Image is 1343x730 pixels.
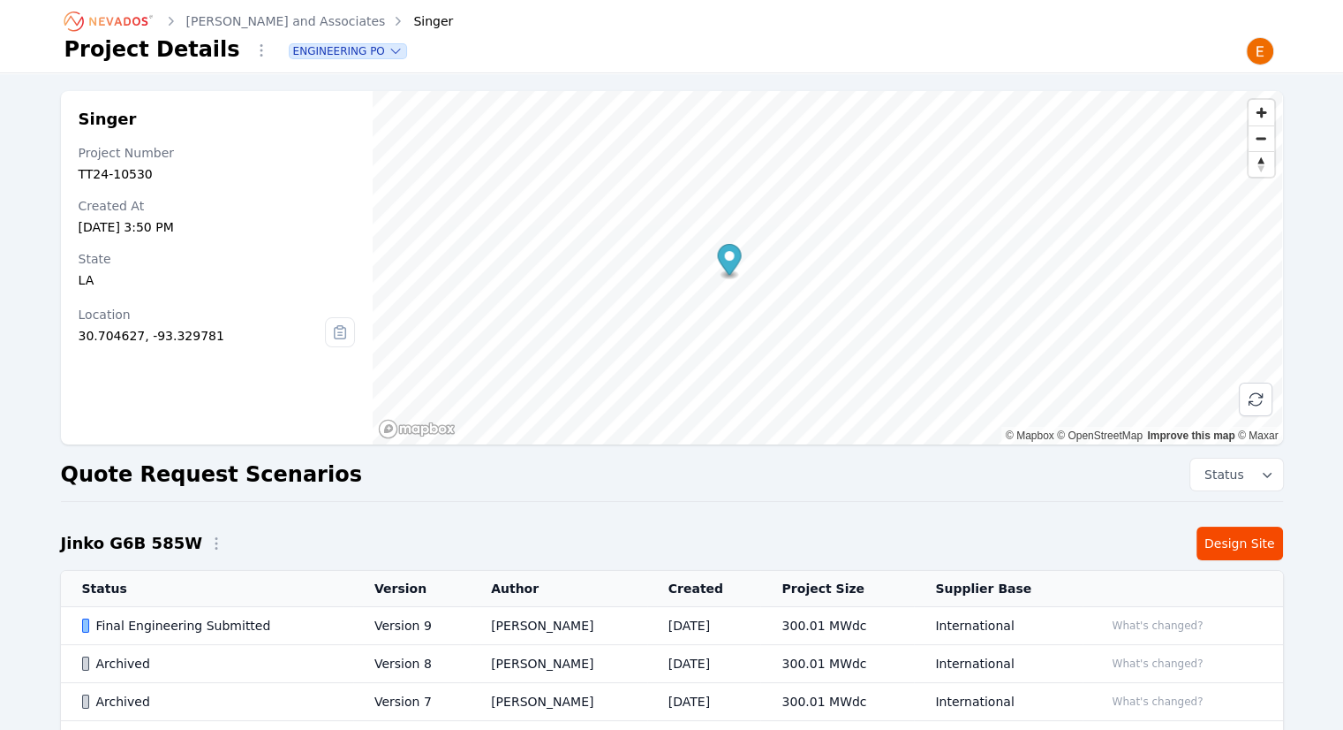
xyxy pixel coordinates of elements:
[760,645,914,683] td: 300.01 MWdc
[1190,459,1283,490] button: Status
[353,645,470,683] td: Version 8
[61,531,203,556] h2: Jinko G6B 585W
[914,683,1083,721] td: International
[1104,654,1211,673] button: What's changed?
[647,571,761,607] th: Created
[647,607,761,645] td: [DATE]
[760,607,914,645] td: 300.01 MWdc
[1006,430,1054,442] a: Mapbox
[186,12,386,30] a: [PERSON_NAME] and Associates
[760,571,914,607] th: Project Size
[1057,430,1143,442] a: OpenStreetMap
[82,617,344,635] div: Final Engineering Submitted
[79,218,356,236] div: [DATE] 3:50 PM
[353,683,470,721] td: Version 7
[1249,125,1274,151] button: Zoom out
[914,607,1083,645] td: International
[1104,616,1211,635] button: What's changed?
[79,271,356,289] div: LA
[470,607,647,645] td: [PERSON_NAME]
[718,244,742,280] div: Map marker
[1246,37,1274,65] img: Emily Walker
[79,327,326,345] div: 30.704627, -93.329781
[64,7,454,35] nav: Breadcrumb
[61,460,362,489] h2: Quote Request Scenarios
[79,165,356,183] div: TT24-10530
[82,655,344,673] div: Archived
[373,91,1282,445] canvas: Map
[1104,692,1211,711] button: What's changed?
[79,250,356,268] div: State
[389,12,453,30] div: Singer
[79,306,326,323] div: Location
[1147,430,1234,442] a: Improve this map
[647,645,761,683] td: [DATE]
[79,197,356,215] div: Created At
[1196,527,1283,560] a: Design Site
[1249,152,1274,177] span: Reset bearing to north
[61,607,1283,645] tr: Final Engineering SubmittedVersion 9[PERSON_NAME][DATE]300.01 MWdcInternationalWhat's changed?
[353,607,470,645] td: Version 9
[61,645,1283,683] tr: ArchivedVersion 8[PERSON_NAME][DATE]300.01 MWdcInternationalWhat's changed?
[647,683,761,721] td: [DATE]
[470,645,647,683] td: [PERSON_NAME]
[82,693,344,711] div: Archived
[1197,466,1244,483] span: Status
[470,683,647,721] td: [PERSON_NAME]
[1249,100,1274,125] button: Zoom in
[1249,126,1274,151] span: Zoom out
[378,419,456,439] a: Mapbox homepage
[61,683,1283,721] tr: ArchivedVersion 7[PERSON_NAME][DATE]300.01 MWdcInternationalWhat's changed?
[760,683,914,721] td: 300.01 MWdc
[470,571,647,607] th: Author
[290,44,406,58] button: Engineering PO
[914,571,1083,607] th: Supplier Base
[914,645,1083,683] td: International
[353,571,470,607] th: Version
[64,35,240,64] h1: Project Details
[61,571,353,607] th: Status
[1238,430,1279,442] a: Maxar
[79,109,356,130] h2: Singer
[1249,151,1274,177] button: Reset bearing to north
[79,144,356,162] div: Project Number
